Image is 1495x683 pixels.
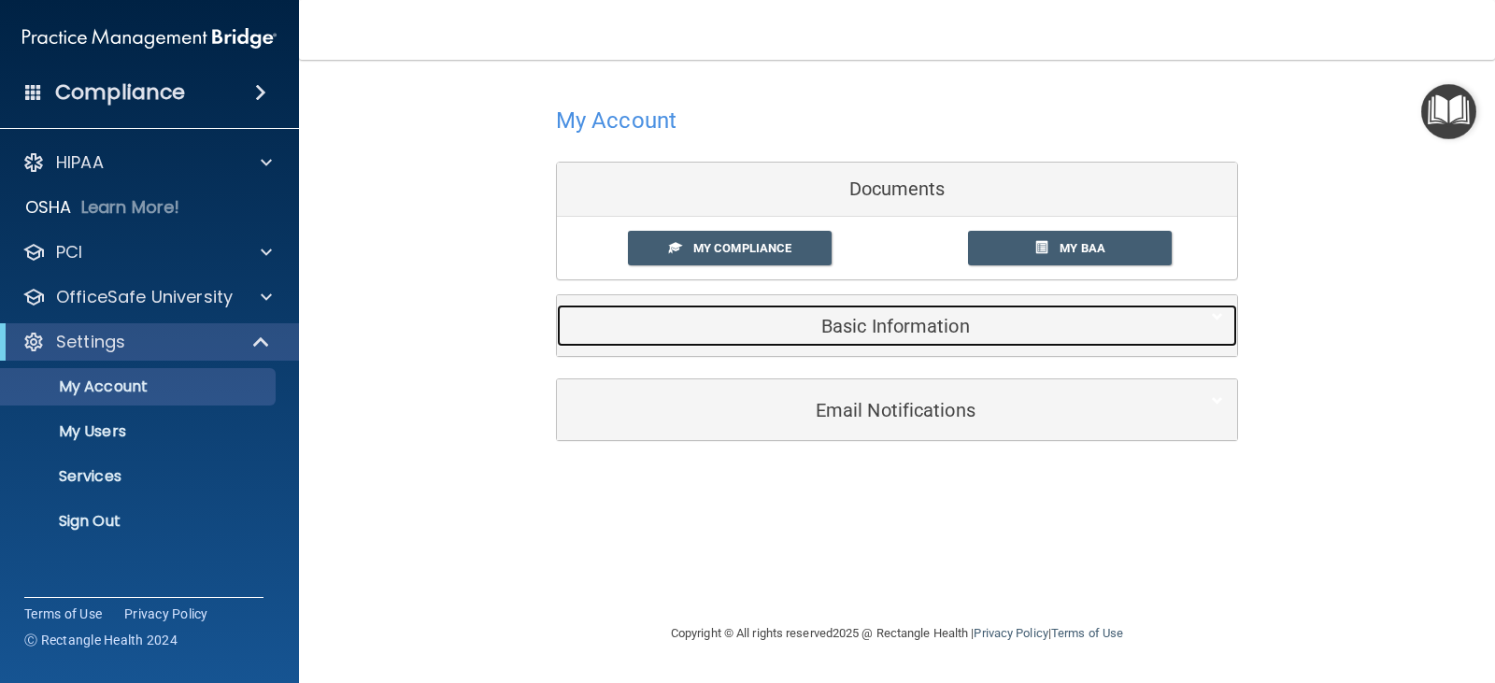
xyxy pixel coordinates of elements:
[12,467,267,486] p: Services
[557,163,1237,217] div: Documents
[22,331,271,353] a: Settings
[556,108,676,133] h4: My Account
[1060,241,1105,255] span: My BAA
[12,422,267,441] p: My Users
[56,286,233,308] p: OfficeSafe University
[24,631,178,649] span: Ⓒ Rectangle Health 2024
[12,512,267,531] p: Sign Out
[974,626,1047,640] a: Privacy Policy
[22,241,272,263] a: PCI
[693,241,791,255] span: My Compliance
[22,151,272,174] a: HIPAA
[571,316,1166,336] h5: Basic Information
[25,196,72,219] p: OSHA
[1051,626,1123,640] a: Terms of Use
[56,151,104,174] p: HIPAA
[55,79,185,106] h4: Compliance
[56,331,125,353] p: Settings
[56,241,82,263] p: PCI
[1172,559,1473,633] iframe: Drift Widget Chat Controller
[556,604,1238,663] div: Copyright © All rights reserved 2025 @ Rectangle Health | |
[22,20,277,57] img: PMB logo
[1421,84,1476,139] button: Open Resource Center
[12,377,267,396] p: My Account
[571,400,1166,420] h5: Email Notifications
[22,286,272,308] a: OfficeSafe University
[571,305,1223,347] a: Basic Information
[571,389,1223,431] a: Email Notifications
[81,196,180,219] p: Learn More!
[124,605,208,623] a: Privacy Policy
[24,605,102,623] a: Terms of Use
